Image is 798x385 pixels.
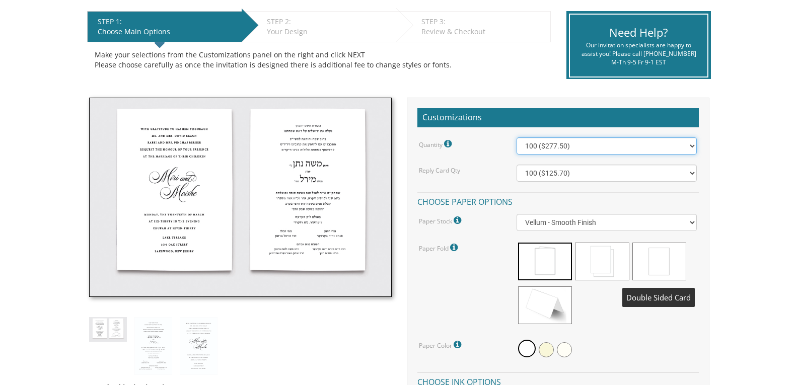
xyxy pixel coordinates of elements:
label: Reply Card Qty [419,166,460,175]
h4: Choose paper options [417,192,699,209]
div: Make your selections from the Customizations panel on the right and click NEXT Please choose care... [95,50,543,70]
img: style1_thumb2.jpg [89,317,127,342]
div: Our invitation specialists are happy to assist you! Please call [PHONE_NUMBER] M-Th 9-5 Fr 9-1 EST [577,41,700,66]
div: STEP 1: [98,17,237,27]
img: style1_thumb2.jpg [89,98,392,297]
h2: Customizations [417,108,699,127]
div: STEP 3: [421,17,545,27]
div: STEP 2: [267,17,391,27]
label: Quantity [419,137,454,150]
img: style1_heb.jpg [134,317,172,375]
label: Paper Stock [419,214,464,227]
div: Review & Checkout [421,27,545,37]
img: style1_eng.jpg [180,317,217,375]
label: Paper Color [419,338,464,351]
div: Choose Main Options [98,27,237,37]
label: Paper Fold [419,241,460,254]
div: Need Help? [577,25,700,40]
div: Your Design [267,27,391,37]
